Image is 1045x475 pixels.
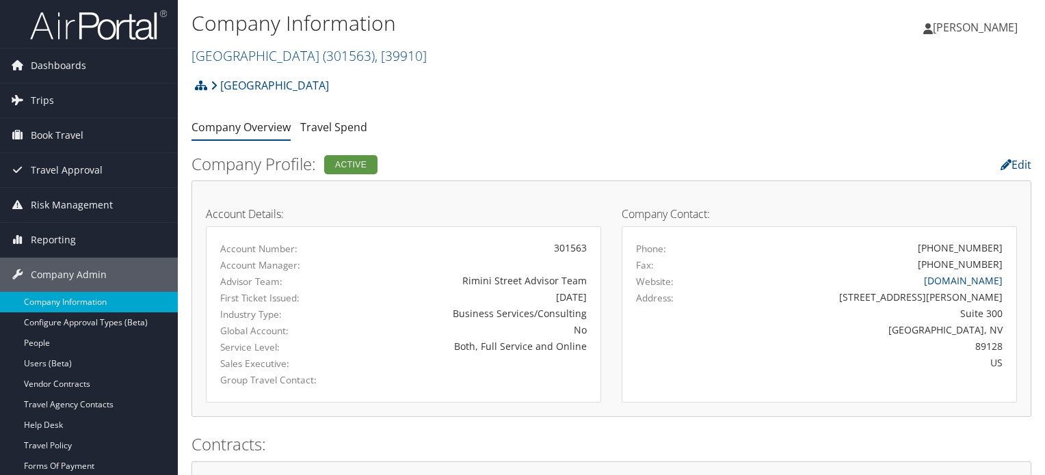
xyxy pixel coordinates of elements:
[636,291,674,305] label: Address:
[923,7,1031,48] a: [PERSON_NAME]
[31,83,54,118] span: Trips
[220,373,329,387] label: Group Travel Contact:
[733,323,1003,337] div: [GEOGRAPHIC_DATA], NV
[349,273,587,288] div: Rimini Street Advisor Team
[220,291,329,305] label: First Ticket Issued:
[220,308,329,321] label: Industry Type:
[220,324,329,338] label: Global Account:
[300,120,367,135] a: Travel Spend
[349,339,587,353] div: Both, Full Service and Online
[349,306,587,321] div: Business Services/Consulting
[349,241,587,255] div: 301563
[191,433,1031,456] h2: Contracts:
[733,290,1003,304] div: [STREET_ADDRESS][PERSON_NAME]
[191,9,752,38] h1: Company Information
[349,290,587,304] div: [DATE]
[323,46,375,65] span: ( 301563 )
[1001,157,1031,172] a: Edit
[324,155,378,174] div: Active
[206,208,601,219] h4: Account Details:
[191,152,745,176] h2: Company Profile:
[31,153,103,187] span: Travel Approval
[220,357,329,370] label: Sales Executive:
[733,339,1003,353] div: 89128
[191,120,291,135] a: Company Overview
[220,275,329,288] label: Advisor Team:
[636,275,674,288] label: Website:
[31,223,76,257] span: Reporting
[211,72,329,99] a: [GEOGRAPHIC_DATA]
[31,118,83,152] span: Book Travel
[191,46,427,65] a: [GEOGRAPHIC_DATA]
[636,242,666,256] label: Phone:
[933,20,1018,35] span: [PERSON_NAME]
[30,9,167,41] img: airportal-logo.png
[220,258,329,272] label: Account Manager:
[918,241,1003,255] div: [PHONE_NUMBER]
[733,306,1003,321] div: Suite 300
[733,355,1003,370] div: US
[349,323,587,337] div: No
[375,46,427,65] span: , [ 39910 ]
[622,208,1017,219] h4: Company Contact:
[636,258,654,272] label: Fax:
[31,49,86,83] span: Dashboards
[31,258,107,292] span: Company Admin
[31,188,113,222] span: Risk Management
[924,274,1003,287] a: [DOMAIN_NAME]
[220,242,329,256] label: Account Number:
[220,340,329,354] label: Service Level:
[918,257,1003,271] div: [PHONE_NUMBER]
